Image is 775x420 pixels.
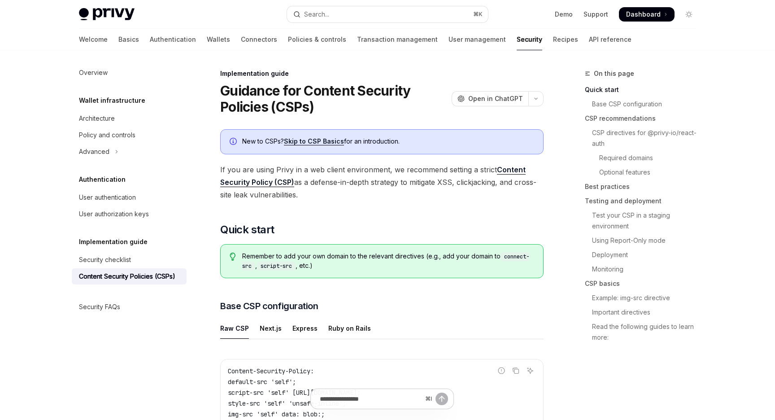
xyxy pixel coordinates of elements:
a: Skip to CSP Basics [284,137,344,145]
a: Important directives [585,305,703,319]
a: Support [583,10,608,19]
button: Toggle dark mode [682,7,696,22]
span: On this page [594,68,634,79]
div: User authentication [79,192,136,203]
h5: Wallet infrastructure [79,95,145,106]
h5: Implementation guide [79,236,148,247]
button: Report incorrect code [496,365,507,376]
a: API reference [589,29,631,50]
a: User management [448,29,506,50]
a: Deployment [585,248,703,262]
a: Read the following guides to learn more: [585,319,703,345]
a: CSP recommendations [585,111,703,126]
span: Remember to add your own domain to the relevant directives (e.g., add your domain to , , etc.) [242,252,534,271]
h1: Guidance for Content Security Policies (CSPs) [220,83,448,115]
a: Security [517,29,542,50]
a: CSP basics [585,276,703,291]
a: Best practices [585,179,703,194]
div: Raw CSP [220,318,249,339]
div: Ruby on Rails [328,318,371,339]
input: Ask a question... [320,389,422,409]
a: Test your CSP in a staging environment [585,208,703,233]
a: Basics [118,29,139,50]
a: Architecture [72,110,187,127]
button: Open in ChatGPT [452,91,528,106]
a: User authorization keys [72,206,187,222]
code: connect-src [242,252,529,271]
a: CSP directives for @privy-io/react-auth [585,126,703,151]
span: default-src 'self'; [228,378,296,386]
a: Connectors [241,29,277,50]
a: Security FAQs [72,299,187,315]
span: Content-Security-Policy: [228,367,314,375]
a: Optional features [585,165,703,179]
a: Authentication [150,29,196,50]
span: Quick start [220,223,274,237]
a: Required domains [585,151,703,165]
span: If you are using Privy in a web client environment, we recommend setting a strict as a defense-in... [220,163,544,201]
div: Advanced [79,146,109,157]
span: Open in ChatGPT [468,94,523,103]
a: Policy and controls [72,127,187,143]
span: Base CSP configuration [220,300,318,312]
div: User authorization keys [79,209,149,219]
span: Dashboard [626,10,661,19]
a: Overview [72,65,187,81]
a: Wallets [207,29,230,50]
div: Express [292,318,318,339]
a: Testing and deployment [585,194,703,208]
a: Monitoring [585,262,703,276]
div: Overview [79,67,108,78]
button: Toggle Advanced section [72,144,187,160]
div: New to CSPs? for an introduction. [242,137,534,147]
div: Search... [304,9,329,20]
a: User authentication [72,189,187,206]
div: Next.js [260,318,282,339]
div: Implementation guide [220,69,544,78]
svg: Info [230,138,239,147]
a: Policies & controls [288,29,346,50]
a: Content Security Policies (CSPs) [72,268,187,284]
a: Quick start [585,83,703,97]
a: Base CSP configuration [585,97,703,111]
a: Security checklist [72,252,187,268]
a: Using Report-Only mode [585,233,703,248]
div: Architecture [79,113,115,124]
div: Policy and controls [79,130,135,140]
div: Security FAQs [79,302,120,312]
a: Example: img-src directive [585,291,703,305]
div: Content Security Policies (CSPs) [79,271,175,282]
code: script-src [257,262,296,271]
button: Copy the contents from the code block [510,365,522,376]
img: light logo [79,8,135,21]
a: Welcome [79,29,108,50]
button: Send message [435,393,448,405]
a: Transaction management [357,29,438,50]
div: Security checklist [79,254,131,265]
button: Open search [287,6,488,22]
a: Recipes [553,29,578,50]
button: Ask AI [524,365,536,376]
span: ⌘ K [473,11,483,18]
a: Demo [555,10,573,19]
a: Dashboard [619,7,675,22]
svg: Tip [230,253,236,261]
h5: Authentication [79,174,126,185]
